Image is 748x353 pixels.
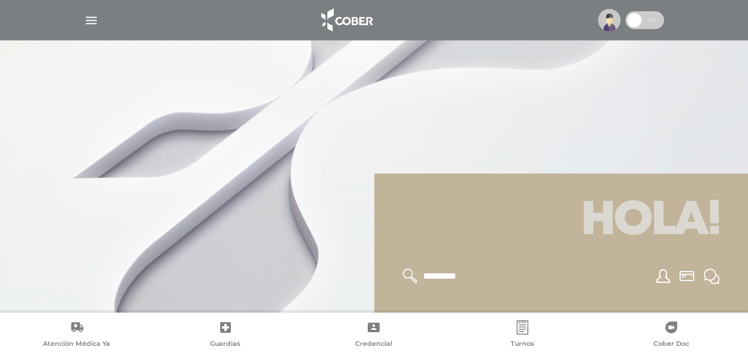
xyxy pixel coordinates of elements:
a: Credencial [300,320,449,351]
span: Cober Doc [653,339,689,350]
img: profile-placeholder.svg [598,9,621,31]
h1: Hola! [389,188,734,254]
a: Cober Doc [597,320,746,351]
a: Atención Médica Ya [2,320,151,351]
span: Atención Médica Ya [43,339,110,350]
span: Guardias [210,339,240,350]
img: logo_cober_home-white.png [315,6,377,34]
span: Turnos [511,339,534,350]
a: Turnos [448,320,597,351]
span: Credencial [355,339,392,350]
img: Cober_menu-lines-white.svg [84,13,99,28]
a: Guardias [151,320,300,351]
